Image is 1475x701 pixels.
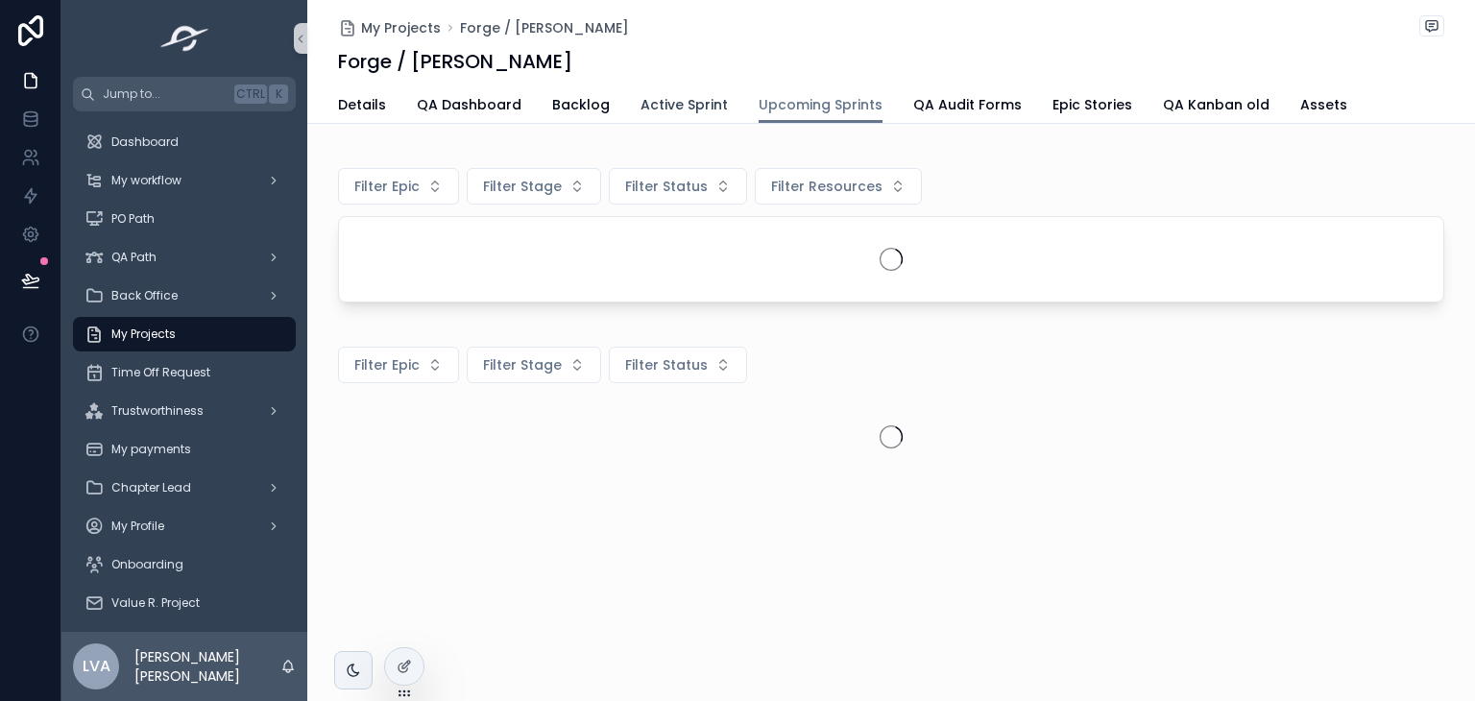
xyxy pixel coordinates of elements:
[759,87,883,124] a: Upcoming Sprints
[913,95,1022,114] span: QA Audit Forms
[1052,87,1132,126] a: Epic Stories
[73,547,296,582] a: Onboarding
[73,394,296,428] a: Trustworthiness
[913,87,1022,126] a: QA Audit Forms
[1052,95,1132,114] span: Epic Stories
[1300,87,1347,126] a: Assets
[111,595,200,611] span: Value R. Project
[417,87,521,126] a: QA Dashboard
[234,85,267,104] span: Ctrl
[134,647,280,686] p: [PERSON_NAME] [PERSON_NAME]
[483,177,562,196] span: Filter Stage
[1163,95,1269,114] span: QA Kanban old
[417,95,521,114] span: QA Dashboard
[483,355,562,375] span: Filter Stage
[61,111,307,632] div: scrollable content
[338,168,459,205] button: Select Button
[73,163,296,198] a: My workflow
[467,347,601,383] button: Select Button
[609,168,747,205] button: Select Button
[625,177,708,196] span: Filter Status
[609,347,747,383] button: Select Button
[111,211,155,227] span: PO Path
[73,432,296,467] a: My payments
[73,278,296,313] a: Back Office
[759,95,883,114] span: Upcoming Sprints
[111,557,183,572] span: Onboarding
[111,288,178,303] span: Back Office
[111,442,191,457] span: My payments
[467,168,601,205] button: Select Button
[111,365,210,380] span: Time Off Request
[338,18,441,37] a: My Projects
[552,95,610,114] span: Backlog
[111,173,181,188] span: My workflow
[73,509,296,544] a: My Profile
[73,240,296,275] a: QA Path
[1300,95,1347,114] span: Assets
[641,87,728,126] a: Active Sprint
[111,250,157,265] span: QA Path
[354,177,420,196] span: Filter Epic
[155,23,215,54] img: App logo
[111,519,164,534] span: My Profile
[73,355,296,390] a: Time Off Request
[271,86,286,102] span: K
[111,480,191,496] span: Chapter Lead
[641,95,728,114] span: Active Sprint
[755,168,922,205] button: Select Button
[103,86,227,102] span: Jump to...
[73,77,296,111] button: Jump to...CtrlK
[73,125,296,159] a: Dashboard
[73,317,296,351] a: My Projects
[771,177,883,196] span: Filter Resources
[361,18,441,37] span: My Projects
[552,87,610,126] a: Backlog
[73,471,296,505] a: Chapter Lead
[83,655,110,678] span: LVA
[73,202,296,236] a: PO Path
[1163,87,1269,126] a: QA Kanban old
[338,347,459,383] button: Select Button
[354,355,420,375] span: Filter Epic
[111,326,176,342] span: My Projects
[338,48,572,75] h1: Forge / [PERSON_NAME]
[460,18,629,37] a: Forge / [PERSON_NAME]
[111,134,179,150] span: Dashboard
[111,403,204,419] span: Trustworthiness
[338,95,386,114] span: Details
[338,87,386,126] a: Details
[73,586,296,620] a: Value R. Project
[625,355,708,375] span: Filter Status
